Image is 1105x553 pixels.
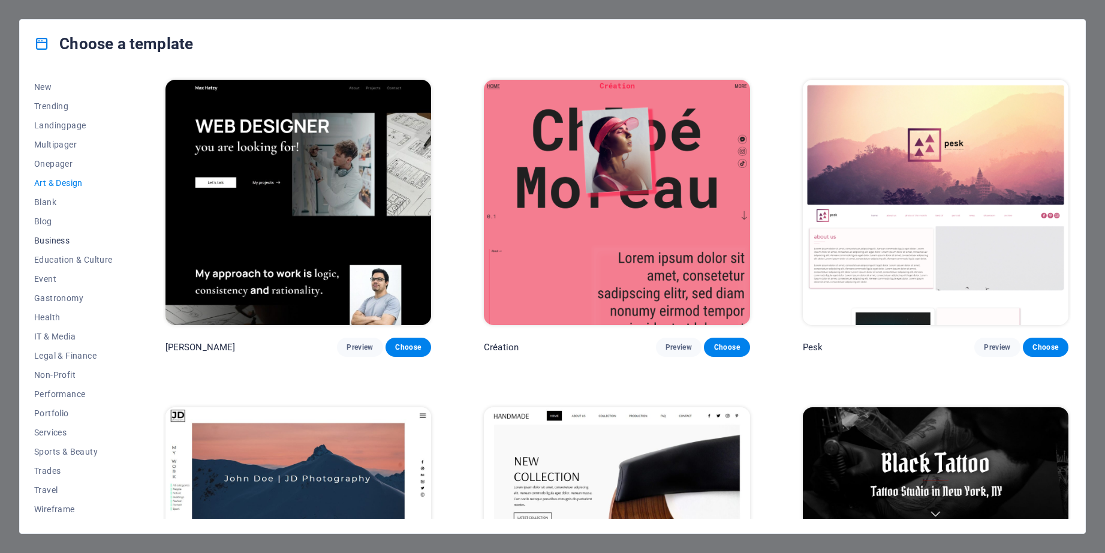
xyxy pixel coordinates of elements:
[347,342,373,352] span: Preview
[34,178,113,188] span: Art & Design
[34,365,113,384] button: Non-Profit
[666,342,692,352] span: Preview
[713,342,740,352] span: Choose
[34,197,113,207] span: Blank
[704,338,749,357] button: Choose
[34,461,113,480] button: Trades
[1023,338,1068,357] button: Choose
[34,408,113,418] span: Portfolio
[34,159,113,169] span: Onepager
[484,341,519,353] p: Création
[34,312,113,322] span: Health
[34,101,113,111] span: Trending
[34,389,113,399] span: Performance
[803,341,823,353] p: Pesk
[34,34,193,53] h4: Choose a template
[34,97,113,116] button: Trending
[34,288,113,308] button: Gastronomy
[34,428,113,437] span: Services
[34,121,113,130] span: Landingpage
[34,77,113,97] button: New
[165,80,431,325] img: Max Hatzy
[34,293,113,303] span: Gastronomy
[34,423,113,442] button: Services
[984,342,1010,352] span: Preview
[34,404,113,423] button: Portfolio
[165,341,236,353] p: [PERSON_NAME]
[1032,342,1059,352] span: Choose
[34,351,113,360] span: Legal & Finance
[34,212,113,231] button: Blog
[974,338,1020,357] button: Preview
[34,236,113,245] span: Business
[34,485,113,495] span: Travel
[34,173,113,193] button: Art & Design
[34,140,113,149] span: Multipager
[34,308,113,327] button: Health
[34,447,113,456] span: Sports & Beauty
[34,135,113,154] button: Multipager
[34,269,113,288] button: Event
[34,82,113,92] span: New
[395,342,421,352] span: Choose
[34,250,113,269] button: Education & Culture
[34,332,113,341] span: IT & Media
[34,116,113,135] button: Landingpage
[656,338,701,357] button: Preview
[34,500,113,519] button: Wireframe
[484,80,749,325] img: Création
[34,231,113,250] button: Business
[34,327,113,346] button: IT & Media
[34,480,113,500] button: Travel
[34,255,113,265] span: Education & Culture
[337,338,383,357] button: Preview
[34,274,113,284] span: Event
[34,154,113,173] button: Onepager
[34,193,113,212] button: Blank
[34,384,113,404] button: Performance
[386,338,431,357] button: Choose
[803,80,1068,325] img: Pesk
[34,466,113,476] span: Trades
[34,442,113,461] button: Sports & Beauty
[34,346,113,365] button: Legal & Finance
[34,504,113,514] span: Wireframe
[34,217,113,226] span: Blog
[34,370,113,380] span: Non-Profit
